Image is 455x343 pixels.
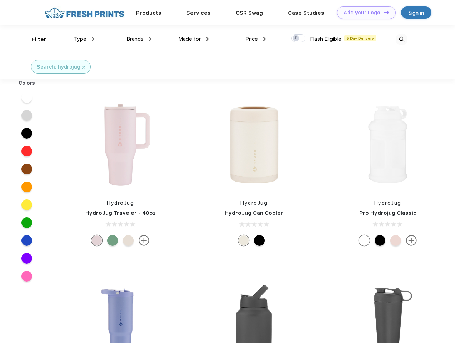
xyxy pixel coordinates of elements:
a: Pro Hydrojug Classic [359,210,416,216]
div: Cream [123,235,134,246]
span: Price [245,36,258,42]
div: Search: hydrojug [37,63,80,71]
div: Black [254,235,265,246]
img: dropdown.png [206,37,209,41]
div: Filter [32,35,46,44]
div: Add your Logo [344,10,380,16]
span: Brands [126,36,144,42]
img: func=resize&h=266 [73,97,168,192]
a: HydroJug [107,200,134,206]
a: HydroJug Can Cooler [225,210,283,216]
a: Sign in [401,6,431,19]
img: dropdown.png [263,37,266,41]
img: more.svg [139,235,149,246]
a: Products [136,10,161,16]
div: Black [375,235,385,246]
a: HydroJug Traveler - 40oz [85,210,156,216]
div: White [359,235,370,246]
div: Pink Sand [390,235,401,246]
img: func=resize&h=266 [340,97,435,192]
div: Sign in [409,9,424,17]
span: Made for [178,36,201,42]
img: filter_cancel.svg [82,66,85,69]
a: HydroJug [240,200,267,206]
img: desktop_search.svg [396,34,407,45]
img: more.svg [406,235,417,246]
span: Flash Eligible [310,36,341,42]
div: Cream [238,235,249,246]
img: DT [384,10,389,14]
span: Type [74,36,86,42]
a: HydroJug [374,200,401,206]
img: dropdown.png [149,37,151,41]
img: func=resize&h=266 [206,97,301,192]
span: 5 Day Delivery [344,35,376,41]
div: Sage [107,235,118,246]
img: dropdown.png [92,37,94,41]
img: fo%20logo%202.webp [42,6,126,19]
div: Pink Sand [91,235,102,246]
div: Colors [13,79,41,87]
